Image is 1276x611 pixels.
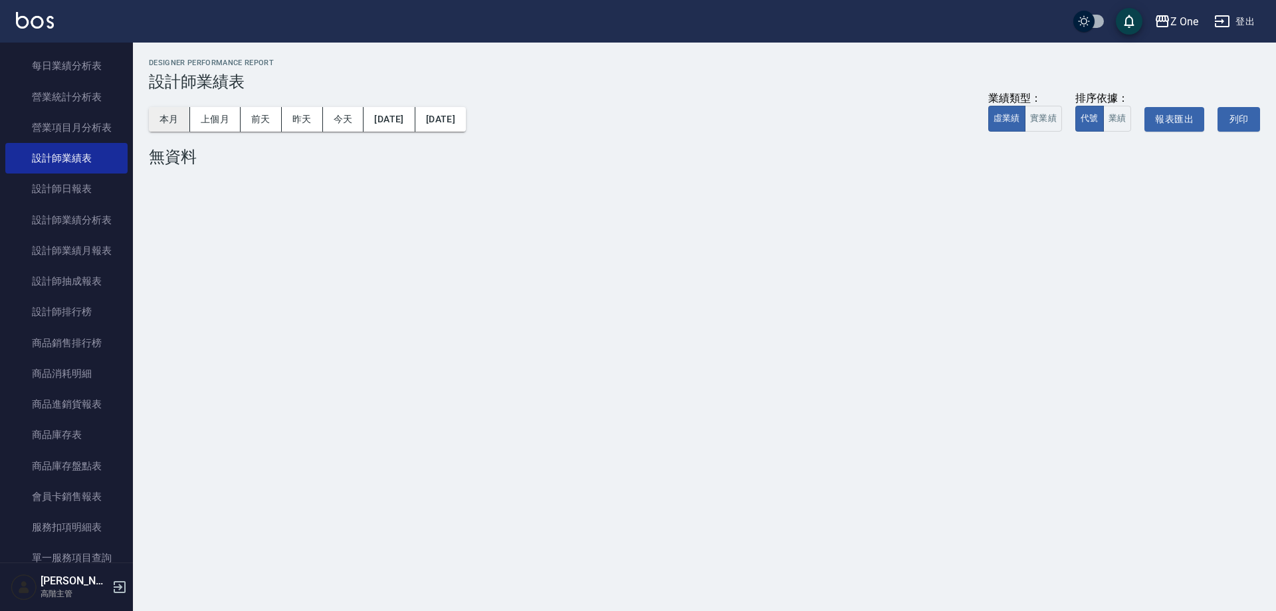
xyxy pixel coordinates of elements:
a: 商品庫存表 [5,420,128,450]
button: 登出 [1209,9,1260,34]
button: 實業績 [1025,106,1062,132]
button: save [1116,8,1142,35]
button: [DATE] [364,107,415,132]
button: 今天 [323,107,364,132]
a: 營業項目月分析表 [5,112,128,143]
h2: Designer Performance Report [149,59,1260,67]
button: Z One [1149,8,1204,35]
button: [DATE] [415,107,466,132]
button: 上個月 [190,107,241,132]
img: Person [11,574,37,600]
button: 虛業績 [988,106,1025,132]
button: 業績 [1103,106,1132,132]
button: 代號 [1075,106,1104,132]
a: 商品庫存盤點表 [5,451,128,481]
div: Z One [1170,13,1198,30]
a: 設計師排行榜 [5,297,128,327]
p: 高階主管 [41,588,108,600]
a: 商品進銷貨報表 [5,389,128,420]
a: 設計師業績月報表 [5,235,128,266]
button: 列印 [1218,107,1260,132]
a: 每日業績分析表 [5,51,128,81]
a: 營業統計分析表 [5,82,128,112]
a: 會員卡銷售報表 [5,481,128,512]
button: 報表匯出 [1144,107,1204,132]
a: 單一服務項目查詢 [5,543,128,573]
a: 設計師業績分析表 [5,205,128,235]
a: 設計師抽成報表 [5,266,128,297]
div: 無資料 [149,148,1260,166]
a: 商品消耗明細 [5,358,128,389]
div: 排序依據： [1075,92,1132,106]
h5: [PERSON_NAME] [41,574,108,588]
h3: 設計師業績表 [149,72,1260,91]
a: 服務扣項明細表 [5,512,128,543]
img: Logo [16,12,54,29]
a: 商品銷售排行榜 [5,328,128,358]
a: 設計師日報表 [5,174,128,204]
button: 前天 [241,107,282,132]
div: 業績類型： [988,92,1062,106]
button: 昨天 [282,107,323,132]
button: 本月 [149,107,190,132]
a: 設計師業績表 [5,143,128,174]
